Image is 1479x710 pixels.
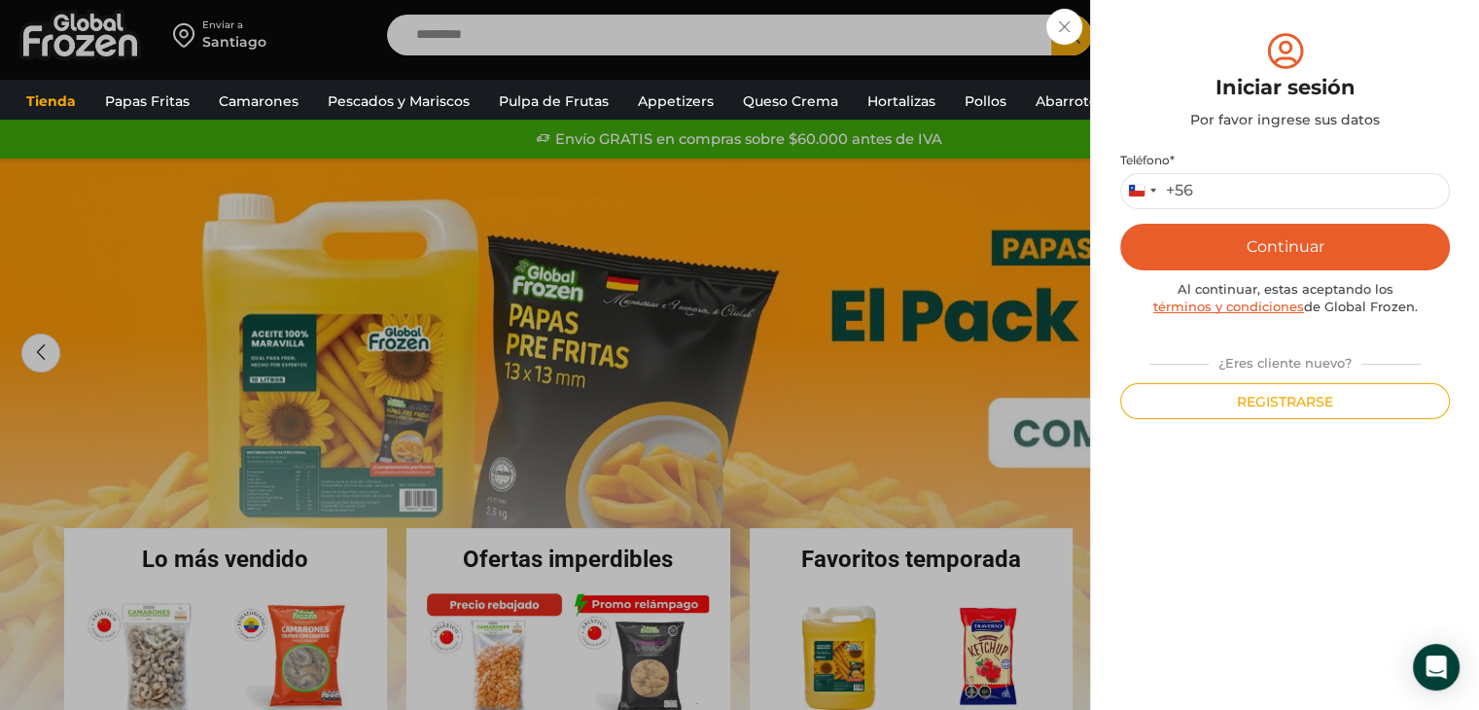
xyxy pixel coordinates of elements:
div: Open Intercom Messenger [1413,644,1460,691]
div: Al continuar, estas aceptando los de Global Frozen. [1120,280,1450,316]
button: Selected country [1121,174,1193,208]
a: Abarrotes [1026,83,1114,120]
div: +56 [1166,181,1193,201]
a: Hortalizas [858,83,945,120]
a: Papas Fritas [95,83,199,120]
label: Teléfono [1120,153,1450,168]
div: Por favor ingrese sus datos [1120,110,1450,129]
button: Registrarse [1120,383,1450,419]
img: tabler-icon-user-circle.svg [1263,29,1308,73]
a: Appetizers [628,83,723,120]
a: Queso Crema [733,83,848,120]
a: términos y condiciones [1153,299,1304,314]
button: Continuar [1120,224,1450,270]
a: Tienda [17,83,86,120]
a: Pescados y Mariscos [318,83,479,120]
a: Pulpa de Frutas [489,83,618,120]
div: Iniciar sesión [1120,73,1450,102]
a: Camarones [209,83,308,120]
a: Pollos [955,83,1016,120]
div: ¿Eres cliente nuevo? [1140,347,1430,373]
